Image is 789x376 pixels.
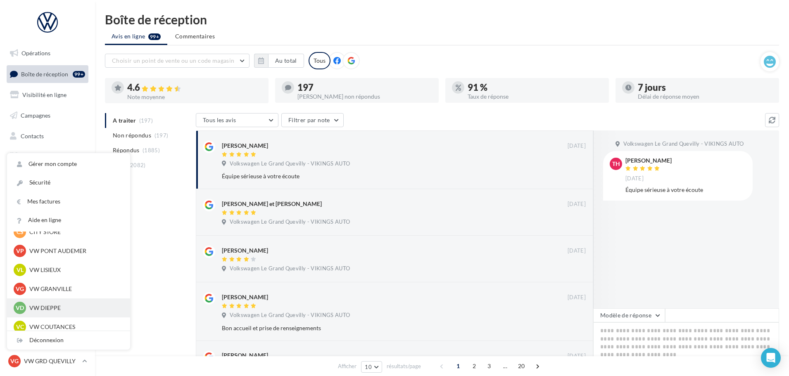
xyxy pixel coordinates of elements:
span: VD [16,304,24,312]
div: [PERSON_NAME] [222,293,268,301]
div: Équipe sérieuse à votre écoute [625,186,746,194]
button: Tous les avis [196,113,278,127]
span: résultats/page [387,362,421,370]
span: Commentaires [175,32,215,40]
span: [DATE] [568,352,586,360]
div: Taux de réponse [468,94,602,99]
span: TH [612,160,620,168]
span: 10 [365,364,372,370]
div: Open Intercom Messenger [761,348,781,368]
span: Volkswagen Le Grand Quevilly - VIKINGS AUTO [230,218,350,226]
div: 197 [297,83,432,92]
span: ... [499,359,512,373]
p: VW GRANVILLE [29,285,120,293]
a: Calendrier [5,168,90,186]
p: CITY STORE [29,228,120,236]
span: Volkswagen Le Grand Quevilly - VIKINGS AUTO [623,140,744,148]
span: (2082) [128,162,146,168]
span: Boîte de réception [21,70,68,77]
span: Afficher [338,362,356,370]
span: [DATE] [568,142,586,150]
div: [PERSON_NAME] et [PERSON_NAME] [222,200,322,208]
div: Tous [309,52,330,69]
div: Délai de réponse moyen [638,94,772,99]
div: [PERSON_NAME] [222,246,268,255]
span: 2 [468,359,481,373]
a: Boîte de réception99+ [5,65,90,83]
a: Contacts [5,128,90,145]
a: PLV et print personnalisable [5,189,90,213]
span: Volkswagen Le Grand Quevilly - VIKINGS AUTO [230,160,350,168]
a: Campagnes DataOnDemand [5,216,90,241]
p: VW COUTANCES [29,323,120,331]
a: Gérer mon compte [7,155,130,173]
span: Visibilité en ligne [22,91,67,98]
span: 1 [452,359,465,373]
span: Campagnes [21,112,50,119]
button: Filtrer par note [281,113,344,127]
span: Contacts [21,132,44,139]
span: 3 [482,359,496,373]
p: VW LISIEUX [29,266,120,274]
a: Opérations [5,45,90,62]
button: Modèle de réponse [593,308,665,322]
span: VG [16,285,24,293]
div: Note moyenne [127,94,262,100]
span: (1885) [143,147,160,154]
span: CS [17,228,24,236]
a: Aide en ligne [7,211,130,229]
div: [PERSON_NAME] [222,142,268,150]
a: Mes factures [7,192,130,211]
div: [PERSON_NAME] [222,351,268,359]
span: [DATE] [568,201,586,208]
p: VW DIEPPE [29,304,120,312]
button: Au total [268,54,304,68]
div: 99+ [73,71,85,78]
a: VG VW GRD QUEVILLY [7,353,88,369]
span: Non répondus [113,131,151,140]
div: Bon accueil et prise de renseignements [222,324,532,332]
span: [DATE] [568,294,586,301]
span: VG [10,357,19,365]
span: Volkswagen Le Grand Quevilly - VIKINGS AUTO [230,312,350,319]
span: (197) [154,132,169,139]
div: Boîte de réception [105,13,779,26]
div: Équipe sérieuse à votre écoute [222,172,532,180]
span: Opérations [21,50,50,57]
button: 10 [361,361,382,373]
button: Au total [254,54,304,68]
p: VW PONT AUDEMER [29,247,120,255]
span: Volkswagen Le Grand Quevilly - VIKINGS AUTO [230,265,350,272]
span: 20 [515,359,528,373]
span: VL [17,266,24,274]
span: Choisir un point de vente ou un code magasin [112,57,234,64]
span: [DATE] [625,175,644,182]
div: 7 jours [638,83,772,92]
a: Médiathèque [5,148,90,165]
button: Choisir un point de vente ou un code magasin [105,54,250,68]
a: Sécurité [7,173,130,192]
a: Campagnes [5,107,90,124]
div: 4.6 [127,83,262,92]
span: [DATE] [568,247,586,255]
span: Tous les avis [203,116,236,123]
div: 91 % [468,83,602,92]
span: VC [16,323,24,331]
p: VW GRD QUEVILLY [24,357,79,365]
div: Déconnexion [7,331,130,350]
span: VP [16,247,24,255]
a: Visibilité en ligne [5,86,90,104]
span: Répondus [113,146,140,154]
div: [PERSON_NAME] [625,158,672,163]
div: [PERSON_NAME] non répondus [297,94,432,99]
